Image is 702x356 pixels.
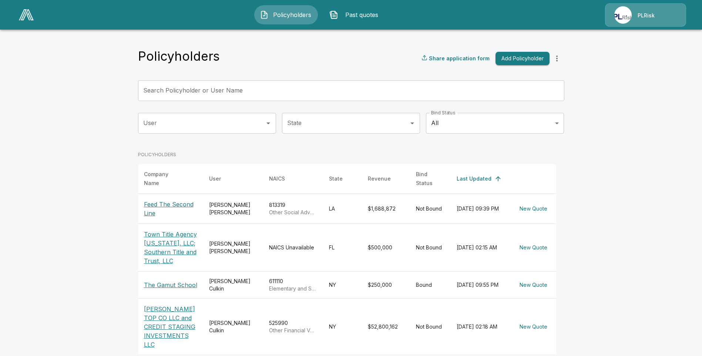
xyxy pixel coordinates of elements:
span: Policyholders [272,10,312,19]
button: New Quote [517,202,550,216]
td: [DATE] 09:55 PM [451,271,511,298]
div: State [329,174,343,183]
div: User [209,174,221,183]
button: New Quote [517,278,550,292]
h4: Policyholders [138,48,220,64]
button: Open [263,118,273,128]
img: Policyholders Icon [260,10,269,19]
div: 813319 [269,201,317,216]
button: New Quote [517,320,550,334]
button: Policyholders IconPolicyholders [254,5,318,24]
button: more [550,51,564,66]
td: Not Bound [410,224,451,271]
p: Other Social Advocacy Organizations [269,209,317,216]
div: Last Updated [457,174,491,183]
div: 525990 [269,319,317,334]
td: FL [323,224,362,271]
td: Not Bound [410,298,451,355]
label: Bind Status [431,110,455,116]
td: LA [323,194,362,224]
p: The Gamut School [144,281,197,289]
p: Town Title Agency [US_STATE], LLC; Southern Title and Trust, LLC [144,230,197,265]
td: [DATE] 02:15 AM [451,224,511,271]
td: $250,000 [362,271,410,298]
span: Past quotes [341,10,382,19]
td: Bound [410,271,451,298]
div: [PERSON_NAME] Culkin [209,278,257,292]
p: Elementary and Secondary Schools [269,285,317,292]
button: Open [407,118,417,128]
td: NY [323,298,362,355]
div: 611110 [269,278,317,292]
div: [PERSON_NAME] Culkin [209,319,257,334]
button: New Quote [517,241,550,255]
td: Not Bound [410,194,451,224]
img: AA Logo [19,9,34,20]
td: NAICS Unavailable [263,224,323,271]
td: [DATE] 09:39 PM [451,194,511,224]
div: Revenue [368,174,391,183]
p: Feed The Second Line [144,200,197,218]
td: $52,800,162 [362,298,410,355]
td: $1,688,872 [362,194,410,224]
td: [DATE] 02:18 AM [451,298,511,355]
td: NY [323,271,362,298]
th: Bind Status [410,164,451,194]
button: Add Policyholder [496,52,550,66]
td: $500,000 [362,224,410,271]
p: Share application form [429,54,490,62]
p: POLICYHOLDERS [138,151,556,158]
a: Add Policyholder [493,52,550,66]
div: All [426,113,564,134]
div: [PERSON_NAME] [PERSON_NAME] [209,240,257,255]
div: [PERSON_NAME] [PERSON_NAME] [209,201,257,216]
div: NAICS [269,174,285,183]
div: Company Name [144,170,184,188]
p: [PERSON_NAME] TOP CO LLC and CREDIT STAGING INVESTMENTS LLC [144,305,197,349]
img: Past quotes Icon [329,10,338,19]
p: Other Financial Vehicles [269,327,317,334]
button: Past quotes IconPast quotes [324,5,387,24]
